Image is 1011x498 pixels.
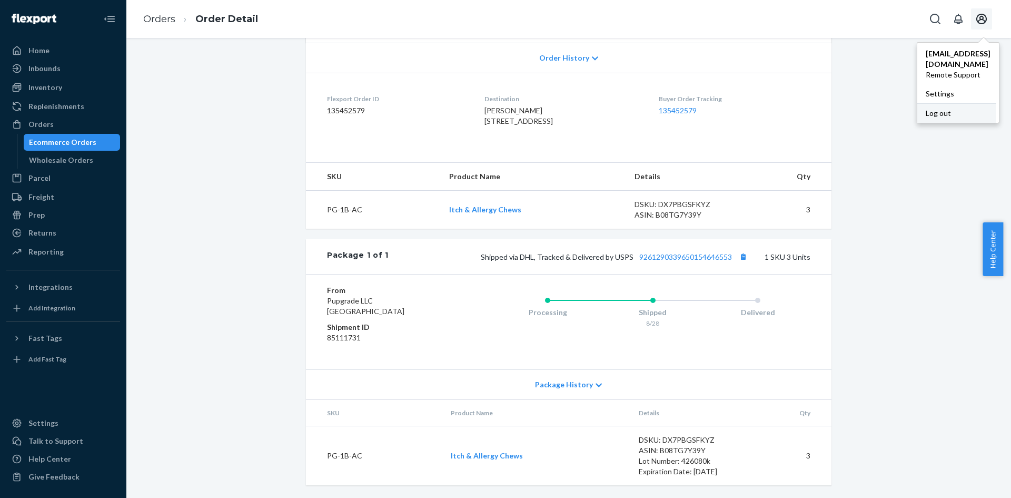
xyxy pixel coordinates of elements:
[327,105,468,116] dd: 135452579
[484,94,641,103] dt: Destination
[481,252,750,261] span: Shipped via DHL, Tracked & Delivered by USPS
[925,8,946,30] button: Open Search Box
[28,247,64,257] div: Reporting
[327,250,389,263] div: Package 1 of 1
[327,285,453,296] dt: From
[28,173,51,183] div: Parcel
[6,433,120,450] a: Talk to Support
[6,42,120,59] a: Home
[6,60,120,77] a: Inbounds
[6,468,120,485] button: Give Feedback
[600,319,706,328] div: 8/28
[484,106,553,125] span: [PERSON_NAME] [STREET_ADDRESS]
[659,106,697,115] a: 135452579
[389,250,810,263] div: 1 SKU 3 Units
[28,333,62,344] div: Fast Tags
[28,418,58,428] div: Settings
[639,252,732,261] a: 9261290339650154646553
[539,53,589,63] span: Order History
[327,322,453,333] dt: Shipment ID
[626,163,742,191] th: Details
[441,163,626,191] th: Product Name
[6,451,120,467] a: Help Center
[926,70,990,80] span: Remote Support
[6,98,120,115] a: Replenishments
[451,451,523,460] a: Itch & Allergy Chews
[28,472,80,482] div: Give Feedback
[28,101,84,112] div: Replenishments
[327,333,453,343] dd: 85111731
[6,351,120,368] a: Add Fast Tag
[28,45,49,56] div: Home
[306,426,442,486] td: PG-1B-AC
[6,189,120,206] a: Freight
[28,210,45,220] div: Prep
[28,282,73,292] div: Integrations
[29,137,96,148] div: Ecommerce Orders
[6,79,120,96] a: Inventory
[630,400,746,426] th: Details
[143,13,175,25] a: Orders
[28,119,54,130] div: Orders
[6,170,120,187] a: Parcel
[28,82,62,93] div: Inventory
[917,84,999,103] a: Settings
[917,103,996,123] button: Log out
[659,94,810,103] dt: Buyer Order Tracking
[6,224,120,241] a: Returns
[29,155,93,165] div: Wholesale Orders
[495,307,600,318] div: Processing
[28,436,83,446] div: Talk to Support
[746,400,831,426] th: Qty
[28,63,61,74] div: Inbounds
[135,4,266,35] ol: breadcrumbs
[24,134,121,151] a: Ecommerce Orders
[926,48,990,70] span: [EMAIL_ADDRESS][DOMAIN_NAME]
[971,8,992,30] button: Open account menu
[28,304,75,313] div: Add Integration
[6,116,120,133] a: Orders
[6,415,120,432] a: Settings
[917,44,999,84] a: [EMAIL_ADDRESS][DOMAIN_NAME]Remote Support
[99,8,120,30] button: Close Navigation
[736,250,750,263] button: Copy tracking number
[741,163,831,191] th: Qty
[635,199,734,210] div: DSKU: DX7PBGSFKYZ
[449,205,521,214] a: Itch & Allergy Chews
[639,445,738,456] div: ASIN: B08TG7Y39Y
[983,222,1003,276] button: Help Center
[535,379,593,390] span: Package History
[28,192,54,202] div: Freight
[327,94,468,103] dt: Flexport Order ID
[28,454,71,464] div: Help Center
[6,279,120,296] button: Integrations
[6,207,120,223] a: Prep
[306,400,442,426] th: SKU
[948,8,969,30] button: Open notifications
[746,426,831,486] td: 3
[327,296,404,316] span: Pupgrade LLC [GEOGRAPHIC_DATA]
[442,400,630,426] th: Product Name
[6,300,120,317] a: Add Integration
[28,228,56,238] div: Returns
[6,243,120,260] a: Reporting
[600,307,706,318] div: Shipped
[24,152,121,169] a: Wholesale Orders
[705,307,810,318] div: Delivered
[12,14,56,24] img: Flexport logo
[195,13,258,25] a: Order Detail
[28,355,66,364] div: Add Fast Tag
[635,210,734,220] div: ASIN: B08TG7Y39Y
[639,435,738,445] div: DSKU: DX7PBGSFKYZ
[306,163,441,191] th: SKU
[639,456,738,466] div: Lot Number: 426080k
[6,330,120,347] button: Fast Tags
[306,190,441,229] td: PG-1B-AC
[741,190,831,229] td: 3
[639,466,738,477] div: Expiration Date: [DATE]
